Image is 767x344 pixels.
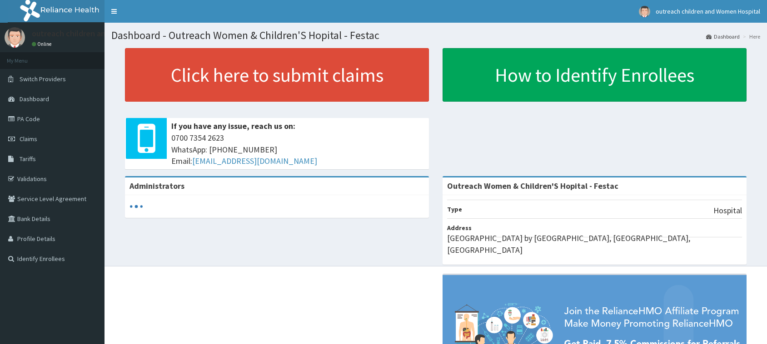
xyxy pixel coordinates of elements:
li: Here [741,33,760,40]
strong: Outreach Women & Children'S Hopital - Festac [447,181,618,191]
span: Dashboard [20,95,49,103]
a: Online [32,41,54,47]
p: outreach children and Women Hospital [32,29,170,38]
img: User Image [5,27,25,48]
b: Administrators [129,181,184,191]
a: How to Identify Enrollees [443,48,747,102]
span: 0700 7354 2623 WhatsApp: [PHONE_NUMBER] Email: [171,132,424,167]
b: Type [447,205,462,213]
a: [EMAIL_ADDRESS][DOMAIN_NAME] [192,156,317,166]
b: Address [447,224,472,232]
svg: audio-loading [129,200,143,213]
span: Switch Providers [20,75,66,83]
span: Claims [20,135,37,143]
b: If you have any issue, reach us on: [171,121,295,131]
span: Tariffs [20,155,36,163]
a: Dashboard [706,33,740,40]
p: Hospital [713,205,742,216]
a: Click here to submit claims [125,48,429,102]
h1: Dashboard - Outreach Women & Children'S Hopital - Festac [111,29,760,41]
p: [GEOGRAPHIC_DATA] by [GEOGRAPHIC_DATA], [GEOGRAPHIC_DATA], [GEOGRAPHIC_DATA] [447,232,742,256]
span: outreach children and Women Hospital [656,7,760,15]
img: User Image [639,6,650,17]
